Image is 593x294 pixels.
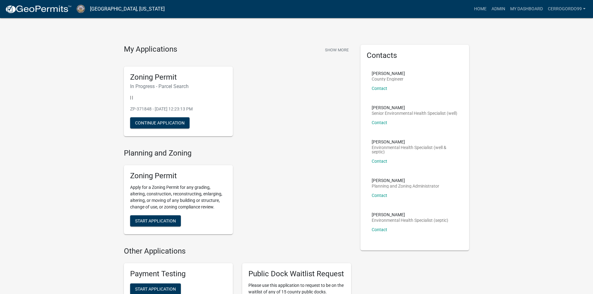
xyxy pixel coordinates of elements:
[130,171,227,180] h5: Zoning Permit
[135,286,176,291] span: Start Application
[367,51,463,60] h5: Contacts
[130,215,181,226] button: Start Application
[372,193,387,198] a: Contact
[372,184,439,188] p: Planning and Zoning Administrator
[372,105,457,110] p: [PERSON_NAME]
[372,140,458,144] p: [PERSON_NAME]
[372,71,405,76] p: [PERSON_NAME]
[124,45,177,54] h4: My Applications
[130,106,227,112] p: ZP-371848 - [DATE] 12:23:13 PM
[372,159,387,164] a: Contact
[372,145,458,154] p: Environmental Health Specialist (well & septic)
[135,218,176,223] span: Start Application
[130,94,227,101] p: | |
[372,111,457,115] p: Senior Environmental Health Specialist (well)
[130,184,227,210] p: Apply for a Zoning Permit for any grading, altering, construction, reconstructing, enlarging, alt...
[124,149,351,158] h4: Planning and Zoning
[322,45,351,55] button: Show More
[372,86,387,91] a: Contact
[77,5,85,13] img: Cerro Gordo County, Iowa
[130,73,227,82] h5: Zoning Permit
[130,117,190,128] button: Continue Application
[372,227,387,232] a: Contact
[130,269,227,278] h5: Payment Testing
[545,3,588,15] a: Cerrogordo99
[372,218,448,222] p: Environmental Health Specialist (septic)
[372,212,448,217] p: [PERSON_NAME]
[372,178,439,183] p: [PERSON_NAME]
[372,77,405,81] p: County Engineer
[372,120,387,125] a: Contact
[472,3,489,15] a: Home
[508,3,545,15] a: My Dashboard
[489,3,508,15] a: Admin
[248,269,345,278] h5: Public Dock Waitlist Request
[90,4,165,14] a: [GEOGRAPHIC_DATA], [US_STATE]
[130,83,227,89] h6: In Progress - Parcel Search
[124,247,351,256] h4: Other Applications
